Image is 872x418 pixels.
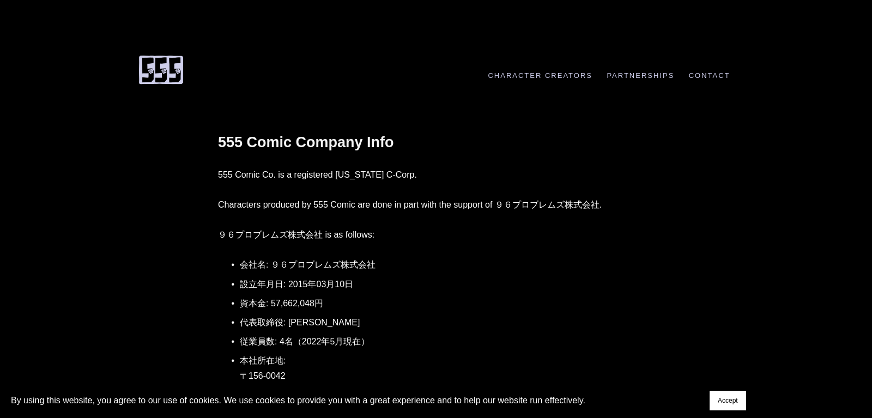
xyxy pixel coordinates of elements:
[136,60,185,77] a: 555 Comic
[482,71,598,80] a: Character Creators
[240,296,654,311] p: 資本金: 57,662,048円
[136,54,185,85] img: 555 Comic
[240,334,654,349] p: 従業員数: 4名（2022年5月現在）
[683,71,736,80] a: Contact
[11,393,585,408] p: By using this website, you agree to our use of cookies. We use cookies to provide you with a grea...
[218,167,654,182] p: 555 Comic Co. is a registered [US_STATE] C-Corp.
[218,227,654,242] p: ９６プロブレムズ株式会社 is as follows:
[601,71,680,80] a: Partnerships
[240,277,654,292] p: 設立年月日: 2015年03月10日
[240,315,654,330] p: 代表取締役: [PERSON_NAME]
[710,391,746,410] button: Accept
[240,353,654,398] p: 本社所在地: 〒156-0042 [STREET_ADDRESS]
[718,397,738,404] span: Accept
[240,257,654,272] p: 会社名: ９６プロブレムズ株式会社
[218,133,654,152] h1: 555 Comic Company Info
[218,197,654,212] p: Characters produced by 555 Comic are done in part with the support of ９６プロブレムズ株式会社.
